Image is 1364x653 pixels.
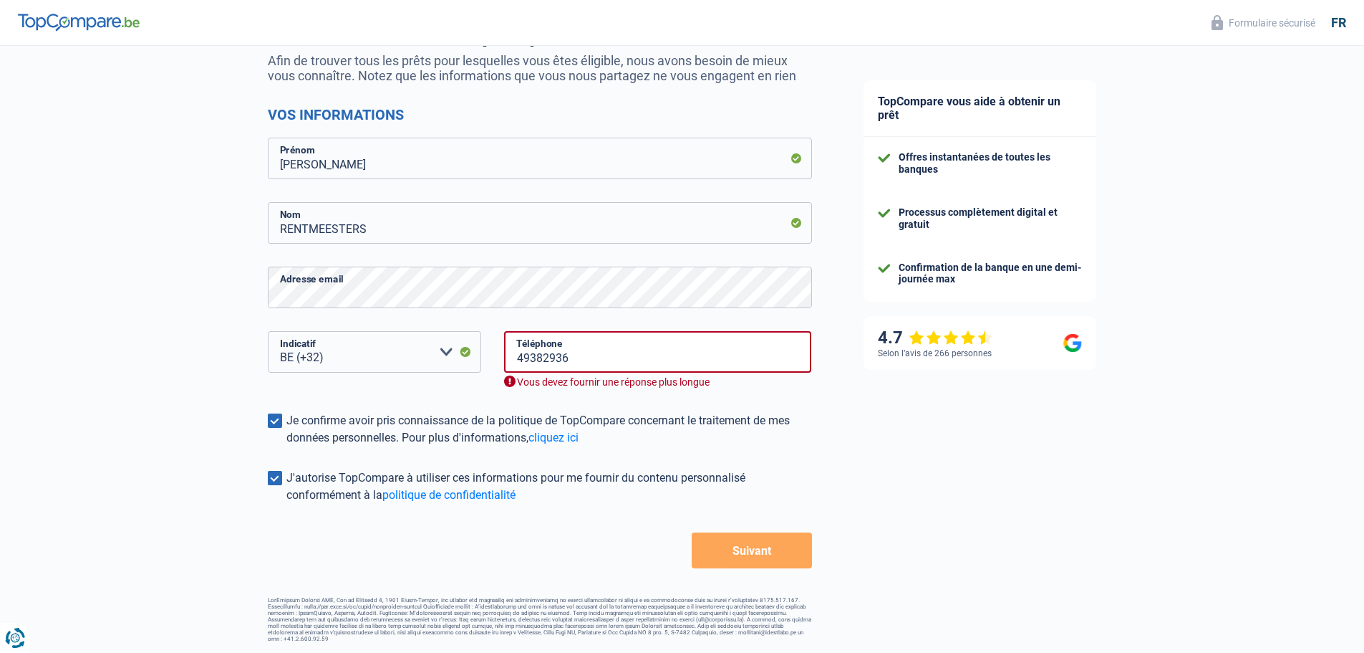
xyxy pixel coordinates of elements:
div: J'autorise TopCompare à utiliser ces informations pour me fournir du contenu personnalisé conform... [286,470,812,504]
img: TopCompare Logo [18,14,140,31]
a: cliquez ici [528,431,579,444]
div: Je confirme avoir pris connaissance de la politique de TopCompare concernant le traitement de mes... [286,412,812,447]
div: Processus complètement digital et gratuit [899,206,1082,231]
a: politique de confidentialité [382,488,516,502]
div: Offres instantanées de toutes les banques [899,151,1082,176]
footer: LorEmipsum Dolorsi AME, Con ad Elitsedd 4, 1901 Eiusm-Tempor, inc utlabor etd magnaaliq eni admin... [268,597,812,642]
h2: Vos informations [268,106,812,123]
button: Suivant [692,533,811,568]
div: fr [1331,15,1346,31]
button: Formulaire sécurisé [1203,11,1324,34]
div: Selon l’avis de 266 personnes [878,348,992,358]
input: 401020304 [504,331,812,373]
div: Vous devez fournir une réponse plus longue [504,376,812,389]
div: TopCompare vous aide à obtenir un prêt [864,80,1096,137]
div: Confirmation de la banque en une demi-journée max [899,262,1082,286]
div: 4.7 [878,328,993,348]
p: Afin de trouver tous les prêts pour lesquelles vous êtes éligible, nous avons besoin de mieux vou... [268,53,812,83]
